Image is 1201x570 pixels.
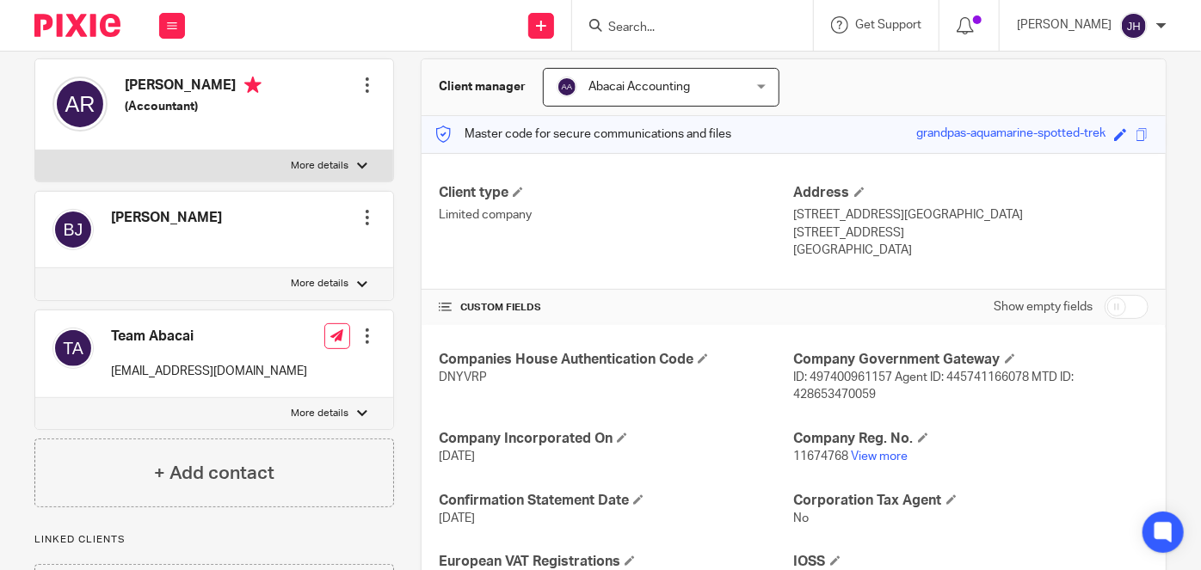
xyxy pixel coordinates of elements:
span: [DATE] [439,450,475,463]
h4: Corporation Tax Agent [794,492,1149,510]
a: View more [852,450,908,463]
p: [PERSON_NAME] [1017,16,1112,34]
h4: [PERSON_NAME] [111,209,222,227]
img: svg%3E [1120,12,1148,40]
h4: Team Abacai [111,328,307,346]
h4: [PERSON_NAME] [125,77,262,98]
img: svg%3E [557,77,577,97]
p: [EMAIL_ADDRESS][DOMAIN_NAME] [111,363,307,380]
h4: Company Reg. No. [794,430,1149,448]
p: [STREET_ADDRESS][GEOGRAPHIC_DATA] [794,206,1149,224]
p: More details [291,407,348,420]
label: Show empty fields [994,298,1093,316]
img: svg%3E [52,328,94,369]
h4: Confirmation Statement Date [439,492,793,510]
span: [DATE] [439,512,475,524]
img: Pixie [34,14,120,37]
h5: (Accountant) [125,98,262,115]
h4: Address [794,184,1149,202]
h4: CUSTOM FIELDS [439,301,793,315]
img: svg%3E [52,77,108,132]
h4: Company Incorporated On [439,430,793,448]
p: Limited company [439,206,793,224]
p: More details [291,159,348,173]
i: Primary [244,77,262,94]
h4: Companies House Authentication Code [439,351,793,369]
h4: Client type [439,184,793,202]
h4: + Add contact [154,460,274,487]
input: Search [607,21,761,36]
div: grandpas-aquamarine-spotted-trek [916,125,1106,144]
span: Abacai Accounting [588,81,690,93]
span: ID: 497400961157 Agent ID: 445741166078 MTD ID: 428653470059 [794,371,1075,401]
p: [STREET_ADDRESS] [794,224,1149,242]
p: More details [291,277,348,291]
p: [GEOGRAPHIC_DATA] [794,242,1149,259]
span: Get Support [855,19,921,31]
h4: Company Government Gateway [794,351,1149,369]
p: Master code for secure communications and files [434,126,731,143]
img: svg%3E [52,209,94,250]
h3: Client manager [439,78,526,95]
span: No [794,512,810,524]
span: DNYVRP [439,371,487,383]
p: Linked clients [34,533,394,547]
span: 11674768 [794,450,849,463]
